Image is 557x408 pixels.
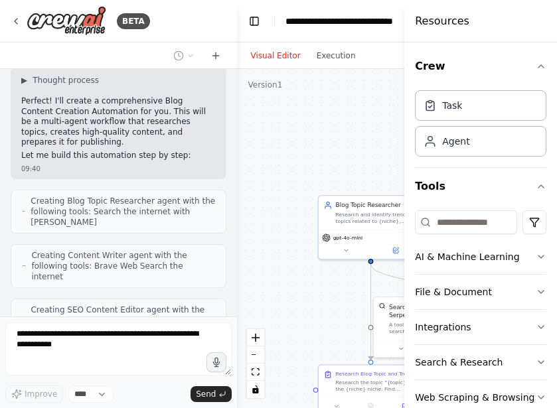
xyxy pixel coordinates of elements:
[373,297,479,358] div: SerperDevToolSearch the internet with SerperA tool that can be used to search the internet with a...
[247,364,264,381] button: fit view
[415,48,546,85] button: Crew
[25,389,57,399] span: Improve
[27,6,106,36] img: Logo
[196,389,216,399] span: Send
[415,168,546,205] button: Tools
[442,99,462,112] div: Task
[367,264,376,360] g: Edge from 819ad707-a63c-4f0f-aa9c-0e783b025345 to cba32cc2-36e8-49c3-9821-c55d84bcaf7a
[372,245,420,255] button: Open in side panel
[21,75,99,86] button: ▶Thought process
[379,303,386,309] img: SerperDevTool
[245,12,264,31] button: Hide left sidebar
[285,15,435,28] nav: breadcrumb
[117,13,150,29] div: BETA
[247,329,264,398] div: React Flow controls
[247,381,264,398] button: toggle interactivity
[415,310,546,344] button: Integrations
[389,303,473,320] div: Search the internet with Serper
[415,275,546,309] button: File & Document
[31,305,215,336] span: Creating SEO Content Editor agent with the following tools: Search the internet with [PERSON_NAME]
[33,75,99,86] span: Thought process
[336,211,418,224] div: Research and identify trending topics related to {niche}, analyze search volume and competition, ...
[336,379,418,392] div: Research the topic "{topic}" in the {niche} niche. Find trending subtopics, current discussions, ...
[415,85,546,167] div: Crew
[415,239,546,274] button: AI & Machine Learning
[336,201,418,210] div: Blog Topic Researcher
[21,151,216,161] p: Let me build this automation step by step:
[21,96,216,148] p: Perfect! I'll create a comprehensive Blog Content Creation Automation for you. This will be a mul...
[415,13,469,29] h4: Resources
[247,346,264,364] button: zoom out
[191,386,232,402] button: Send
[205,48,226,64] button: Start a new chat
[21,164,216,174] div: 09:40
[248,80,282,90] div: Version 1
[242,48,308,64] button: Visual Editor
[389,321,473,334] div: A tool that can be used to search the internet with a search_query. Supports different search typ...
[333,234,363,241] span: gpt-4o-mini
[206,352,226,372] button: Click to speak your automation idea
[5,385,63,403] button: Improve
[336,370,416,377] div: Research Blog Topic and Trends
[415,345,546,379] button: Search & Research
[309,48,364,64] button: Execution
[318,195,424,260] div: Blog Topic ResearcherResearch and identify trending topics related to {niche}, analyze search vol...
[21,75,27,86] span: ▶
[31,250,215,282] span: Creating Content Writer agent with the following tools: Brave Web Search the internet
[31,196,215,228] span: Creating Blog Topic Researcher agent with the following tools: Search the internet with [PERSON_N...
[168,48,200,64] button: Switch to previous chat
[247,329,264,346] button: zoom in
[442,135,469,148] div: Agent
